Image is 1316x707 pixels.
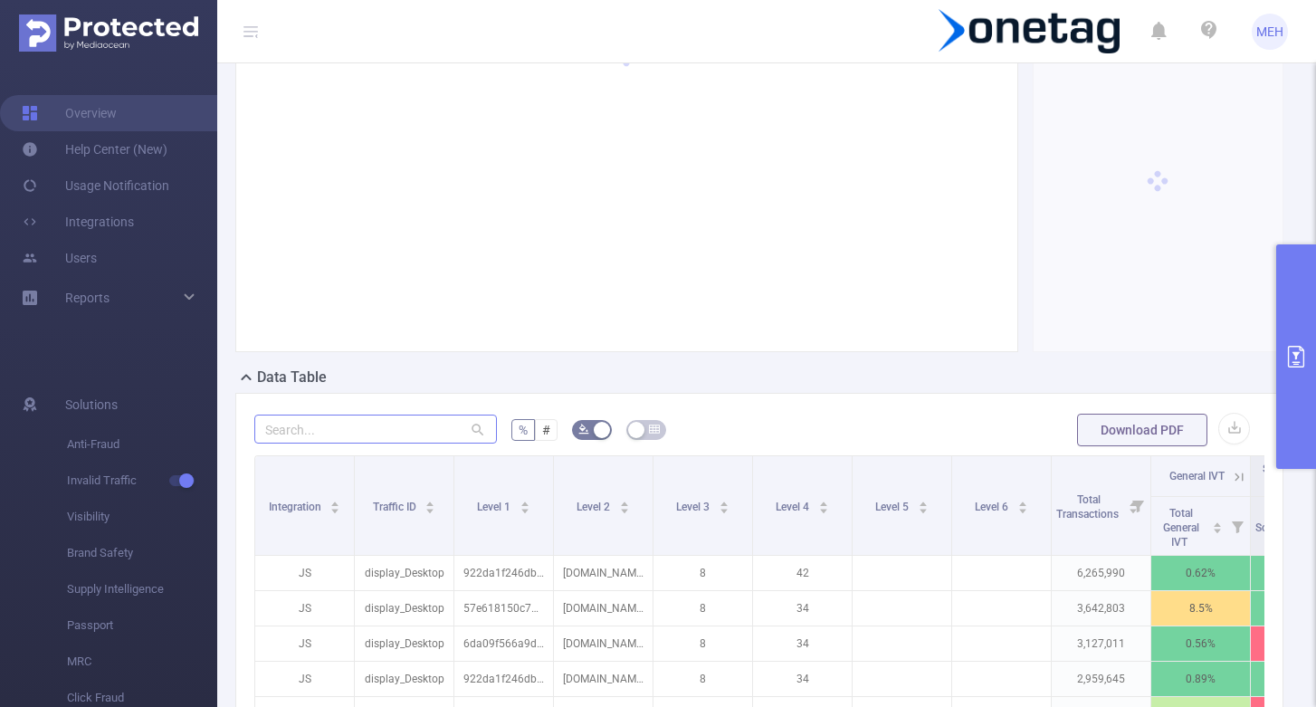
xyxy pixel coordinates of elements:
span: Level 6 [975,501,1011,513]
i: icon: caret-up [330,499,340,504]
p: [DOMAIN_NAME] [554,662,653,696]
p: 34 [753,662,852,696]
i: icon: caret-down [520,506,529,511]
span: Reports [65,291,110,305]
a: Help Center (New) [22,131,167,167]
p: JS [255,556,354,590]
p: 3,127,011 [1052,626,1150,661]
p: 0.62% [1151,556,1250,590]
i: icon: caret-down [918,506,928,511]
i: icon: bg-colors [578,424,589,435]
p: [DOMAIN_NAME] [554,591,653,626]
i: icon: caret-down [330,506,340,511]
p: 2,959,645 [1052,662,1150,696]
p: display_Desktop [355,556,453,590]
a: Integrations [22,204,134,240]
p: 34 [753,591,852,626]
span: Level 2 [577,501,613,513]
span: Supply Intelligence [67,571,217,607]
p: 922da1f246dbc17 [454,662,553,696]
p: 42 [753,556,852,590]
a: Overview [22,95,117,131]
p: 8.5% [1151,591,1250,626]
p: 8 [653,626,752,661]
i: icon: caret-up [1213,520,1223,525]
i: icon: caret-up [520,499,529,504]
a: Users [22,240,97,276]
i: Filter menu [1225,497,1250,555]
p: 922da1f246dbc17 [454,556,553,590]
div: Sort [719,499,730,510]
p: [DOMAIN_NAME] [554,626,653,661]
div: Sort [329,499,340,510]
p: 3,642,803 [1052,591,1150,626]
div: Sort [1212,520,1223,530]
i: icon: caret-down [1213,526,1223,531]
p: 6,265,990 [1052,556,1150,590]
p: JS [255,591,354,626]
span: Total General IVT [1163,507,1199,549]
span: Passport [67,607,217,644]
a: Reports [65,280,110,316]
span: Level 5 [875,501,911,513]
p: display_Desktop [355,626,453,661]
i: icon: caret-down [1017,506,1027,511]
span: Level 4 [776,501,812,513]
a: Usage Notification [22,167,169,204]
span: MRC [67,644,217,680]
i: Filter menu [1125,456,1150,555]
p: 6da09f566a9dc06 [454,626,553,661]
span: Integration [269,501,324,513]
div: Sort [1017,499,1028,510]
p: 8 [653,591,752,626]
span: Traffic ID [373,501,419,513]
div: Sort [520,499,530,510]
span: Invalid Traffic [67,463,217,499]
p: [DOMAIN_NAME] [554,556,653,590]
div: Sort [918,499,929,510]
p: 34 [753,626,852,661]
i: icon: caret-down [818,506,828,511]
p: 8 [653,556,752,590]
span: % [519,423,528,437]
i: icon: caret-down [619,506,629,511]
p: 57e618150c70d90 [454,591,553,626]
span: General IVT [1169,470,1225,482]
span: Level 1 [477,501,513,513]
span: Anti-Fraud [67,426,217,463]
div: Sort [424,499,435,510]
div: Sort [818,499,829,510]
i: icon: caret-up [818,499,828,504]
i: icon: caret-down [719,506,729,511]
span: MEH [1256,14,1283,50]
button: Download PDF [1077,414,1207,446]
p: JS [255,626,354,661]
span: Brand Safety [67,535,217,571]
div: Sort [619,499,630,510]
p: display_Desktop [355,591,453,626]
p: 8 [653,662,752,696]
input: Search... [254,415,497,444]
h2: Data Table [257,367,327,388]
i: icon: caret-up [918,499,928,504]
i: icon: caret-up [1017,499,1027,504]
i: icon: caret-up [619,499,629,504]
i: icon: caret-down [425,506,435,511]
span: Solutions [65,387,118,423]
p: display_Desktop [355,662,453,696]
i: icon: caret-up [719,499,729,504]
p: JS [255,662,354,696]
span: # [542,423,550,437]
i: icon: table [649,424,660,435]
span: Level 3 [676,501,712,513]
p: 0.56% [1151,626,1250,661]
img: Protected Media [19,14,198,52]
i: icon: caret-up [425,499,435,504]
span: Total Transactions [1056,493,1121,521]
span: Visibility [67,499,217,535]
p: 0.89% [1151,662,1250,696]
